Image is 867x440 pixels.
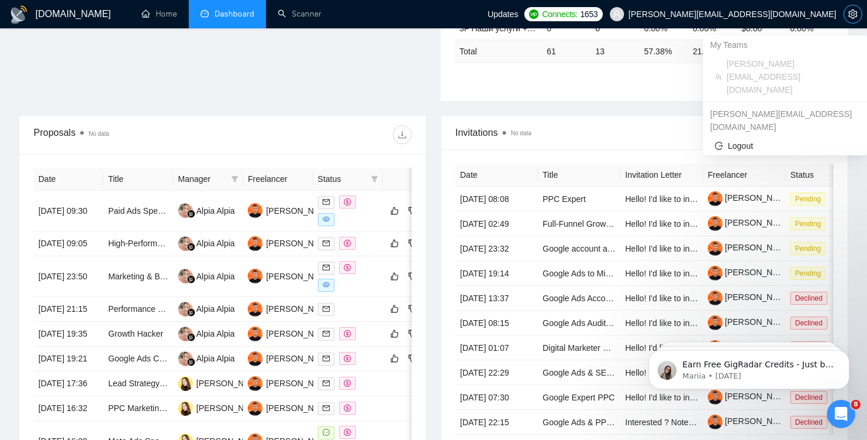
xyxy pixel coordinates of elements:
[187,275,195,283] img: gigradar-bm.png
[178,304,235,313] a: AAAlpia Alpia
[201,9,209,18] span: dashboard
[103,191,173,232] td: Paid Ads Specialist (Local Lead Gen Campaigns)
[178,403,264,412] a: VM[PERSON_NAME]
[639,40,688,63] td: 57.38 %
[820,73,834,87] li: Next Page
[749,73,763,87] li: 1
[843,5,862,24] button: setting
[248,203,262,218] img: YY
[178,269,193,283] img: AA
[703,164,786,187] th: Freelancer
[323,198,330,206] span: mail
[790,317,827,330] span: Declined
[529,9,538,19] img: upwork-logo.png
[187,358,195,366] img: gigradar-bm.png
[708,291,722,305] img: c14xhZlC-tuZVDV19vT9PqPao_mWkLBFZtPhMWXnAzD5A78GLaVOfmL__cgNkALhSq
[735,73,749,87] button: left
[323,355,330,362] span: mail
[393,130,411,139] span: download
[371,175,378,182] span: filter
[708,193,793,203] a: [PERSON_NAME]
[103,371,173,396] td: Lead Strategy and Implementation for Paid LinkedIn Ads
[790,268,830,278] a: Pending
[266,270,334,283] div: [PERSON_NAME]
[108,272,299,281] a: Marketing & Branding Specialist (NO AGENCY PLZ)
[408,239,416,248] span: dislike
[178,353,235,363] a: AAAlpia Alpia
[178,206,235,215] a: AAAlpia Alpia
[178,401,193,416] img: VM
[790,417,832,426] a: Declined
[323,305,330,312] span: mail
[387,236,402,250] button: like
[790,193,826,206] span: Pending
[708,317,793,327] a: [PERSON_NAME]
[323,281,330,288] span: eye
[631,325,867,408] iframe: Intercom notifications message
[108,379,314,388] a: Lead Strategy and Implementation for Paid LinkedIn Ads
[408,329,416,338] span: dislike
[178,376,193,391] img: VM
[323,429,330,436] span: message
[344,429,351,436] span: dollar
[708,218,793,227] a: [PERSON_NAME]
[538,164,620,187] th: Title
[538,410,620,435] td: Google Ads & PPC Expert, Conversion Optimization, GA4, Analytics for anti-scam recovery website
[196,327,235,340] div: Alpia Alpia
[178,378,264,387] a: VM[PERSON_NAME]
[806,73,820,87] li: 5
[390,354,399,363] span: like
[790,416,827,429] span: Declined
[543,244,620,253] a: Google account audit
[792,73,806,87] li: 4
[408,304,416,314] span: dislike
[108,329,163,338] a: Growth Hacker
[323,330,330,337] span: mail
[108,206,288,216] a: Paid Ads Specialist (Local Lead Gen Campaigns)
[187,210,195,218] img: gigradar-bm.png
[455,286,538,311] td: [DATE] 13:37
[405,351,419,366] button: dislike
[792,73,805,86] a: 4
[248,236,262,251] img: YY
[823,76,830,83] span: right
[248,403,334,412] a: YY[PERSON_NAME]
[455,261,538,286] td: [DATE] 19:14
[390,239,399,248] span: like
[405,236,419,250] button: dislike
[455,164,538,187] th: Date
[196,237,235,250] div: Alpia Alpia
[266,302,334,315] div: [PERSON_NAME]
[408,354,416,363] span: dislike
[178,328,235,338] a: AAAlpia Alpia
[538,236,620,261] td: Google account audit
[266,327,334,340] div: [PERSON_NAME]
[344,240,351,247] span: dollar
[108,304,428,314] a: Performance Marketing & Google Ads Expert Needed for Software Development Studio
[408,206,416,216] span: dislike
[103,322,173,347] td: Growth Hacker
[196,352,235,365] div: Alpia Alpia
[708,241,722,256] img: c14xhZlC-tuZVDV19vT9PqPao_mWkLBFZtPhMWXnAzD5A78GLaVOfmL__cgNkALhSq
[538,360,620,385] td: Google Ads & SEO Specialist Needed to Build Inbound Lead Engine for Physical Operations SaaS Startup
[103,347,173,371] td: Google Ads Campaign Specialist
[344,355,351,362] span: dollar
[266,352,334,365] div: [PERSON_NAME]
[229,170,241,188] span: filter
[34,125,223,144] div: Proposals
[708,268,793,277] a: [PERSON_NAME]
[178,238,235,247] a: AAAlpia Alpia
[790,217,826,230] span: Pending
[455,410,538,435] td: [DATE] 22:15
[405,327,419,341] button: dislike
[103,232,173,256] td: High-Performance Google Ads Expert Needed to Explode Chrome Extension Installs
[248,304,334,313] a: YY[PERSON_NAME]
[248,206,334,215] a: YY[PERSON_NAME]
[455,236,538,261] td: [DATE] 23:32
[538,187,620,211] td: PPC Expert
[708,292,793,302] a: [PERSON_NAME]
[390,272,399,281] span: like
[538,311,620,335] td: Google Ads Audit – Quality Score Only 2/10
[34,168,103,191] th: Date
